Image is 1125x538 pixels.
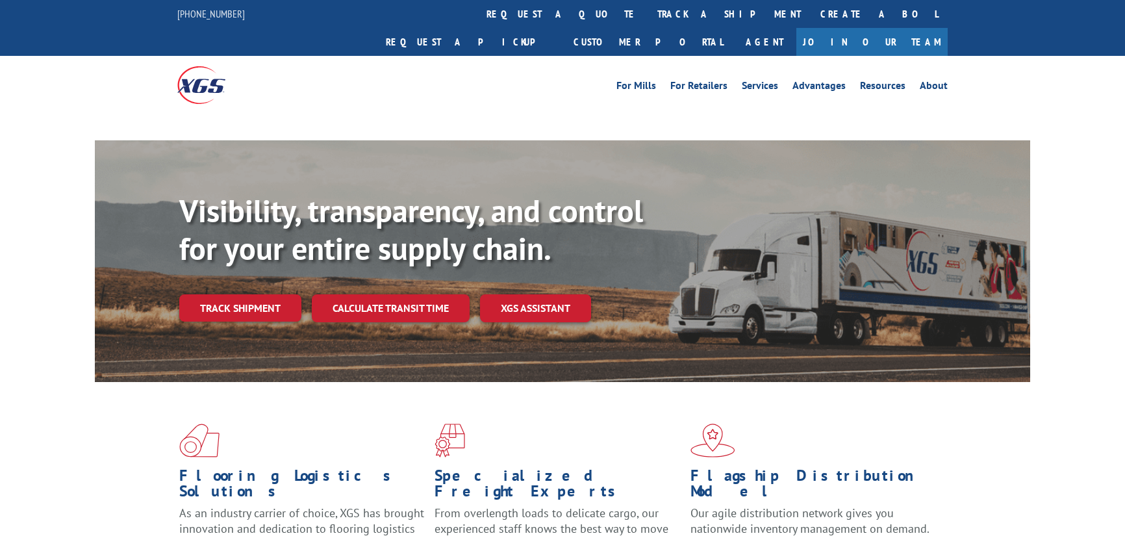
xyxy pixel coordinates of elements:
[920,81,948,95] a: About
[312,294,470,322] a: Calculate transit time
[860,81,905,95] a: Resources
[792,81,846,95] a: Advantages
[690,468,936,506] h1: Flagship Distribution Model
[796,28,948,56] a: Join Our Team
[435,424,465,457] img: xgs-icon-focused-on-flooring-red
[435,468,680,506] h1: Specialized Freight Experts
[179,424,220,457] img: xgs-icon-total-supply-chain-intelligence-red
[179,294,301,322] a: Track shipment
[179,190,643,268] b: Visibility, transparency, and control for your entire supply chain.
[733,28,796,56] a: Agent
[670,81,727,95] a: For Retailers
[742,81,778,95] a: Services
[616,81,656,95] a: For Mills
[179,468,425,506] h1: Flooring Logistics Solutions
[690,424,735,457] img: xgs-icon-flagship-distribution-model-red
[376,28,564,56] a: Request a pickup
[690,506,929,536] span: Our agile distribution network gives you nationwide inventory management on demand.
[564,28,733,56] a: Customer Portal
[480,294,591,322] a: XGS ASSISTANT
[177,7,245,20] a: [PHONE_NUMBER]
